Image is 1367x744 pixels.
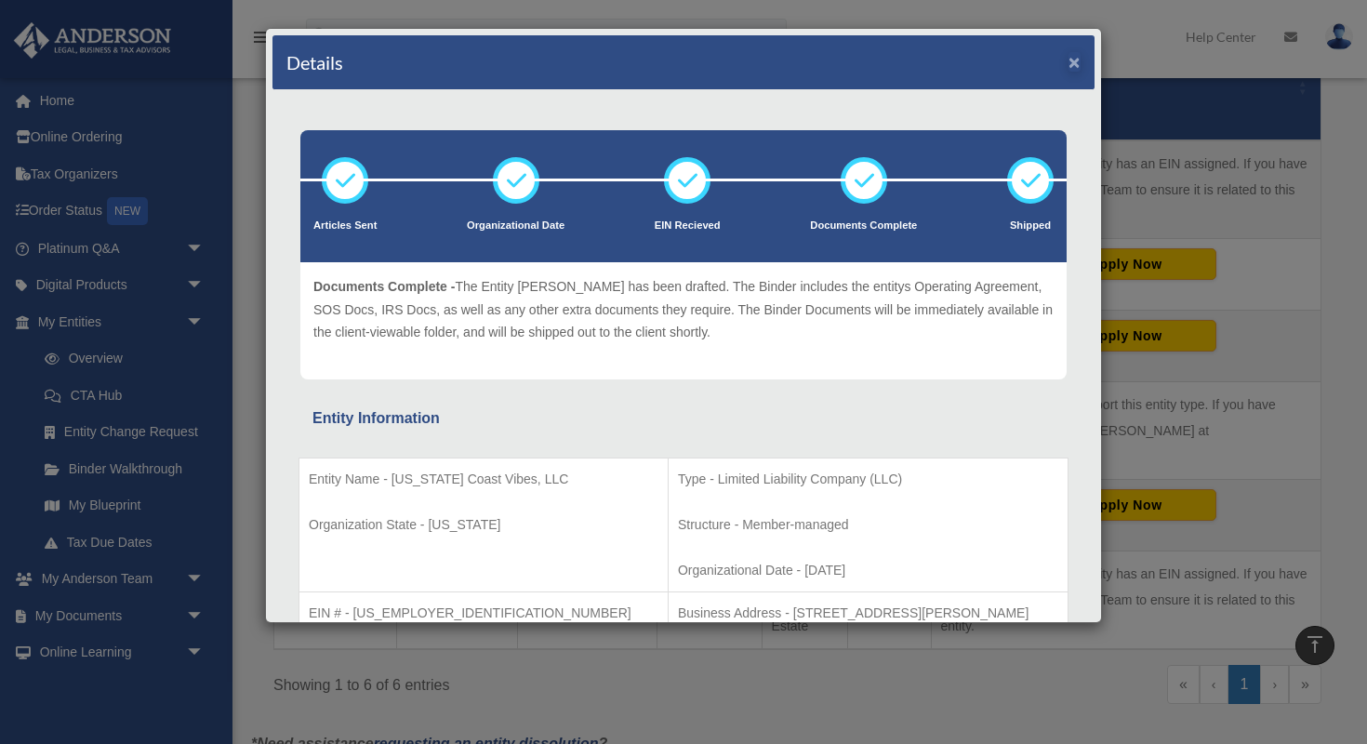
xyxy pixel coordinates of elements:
div: Entity Information [312,405,1055,432]
p: Organizational Date - [DATE] [678,559,1058,582]
p: Type - Limited Liability Company (LLC) [678,468,1058,491]
p: The Entity [PERSON_NAME] has been drafted. The Binder includes the entitys Operating Agreement, S... [313,275,1054,344]
p: Organizational Date [467,217,564,235]
span: Documents Complete - [313,279,455,294]
p: EIN # - [US_EMPLOYER_IDENTIFICATION_NUMBER] [309,602,658,625]
p: Business Address - [STREET_ADDRESS][PERSON_NAME] [678,602,1058,625]
button: × [1068,52,1081,72]
p: Articles Sent [313,217,377,235]
p: Documents Complete [810,217,917,235]
p: EIN Recieved [655,217,721,235]
p: Entity Name - [US_STATE] Coast Vibes, LLC [309,468,658,491]
h4: Details [286,49,343,75]
p: Organization State - [US_STATE] [309,513,658,537]
p: Structure - Member-managed [678,513,1058,537]
p: Shipped [1007,217,1054,235]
